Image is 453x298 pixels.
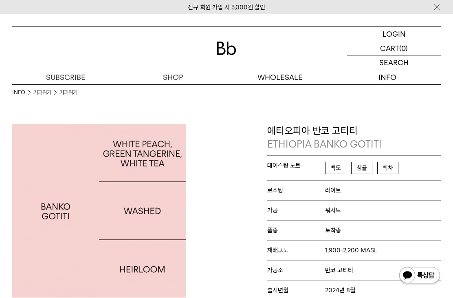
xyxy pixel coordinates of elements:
[334,70,441,84] p: INFO
[12,88,33,97] li: INFO
[267,137,441,151] p: ETHIOPIA BANKO GOTITI
[33,88,51,97] a: 커피위키
[351,162,372,174] span: 청귤
[119,70,226,84] a: SHOP
[188,4,265,11] a: 신규 회원 가입 시 3,000원 할인
[267,187,325,194] span: 로스팅
[347,27,441,41] a: LOGIN
[267,124,441,151] p: 에티오피아 반코 고티티
[267,227,325,234] span: 품종
[267,207,325,214] span: 가공
[267,247,325,254] span: 재배고도
[379,55,409,70] p: SEARCH
[399,41,408,55] p: (0)
[325,287,355,294] span: 2024년 8월
[325,247,377,254] span: 1,900-2,200 MASL
[347,41,441,55] a: CART (0)
[267,287,325,294] span: 출시년월
[325,162,346,174] span: 백도
[383,27,406,41] p: LOGIN
[267,162,325,169] span: 테이스팅 노트
[398,266,441,286] img: 카카오톡 채널 1:1 채팅 버튼
[12,70,119,84] a: SUBSCRIBE
[217,42,236,55] img: 로고
[226,70,334,84] p: WHOLESALE
[59,88,77,97] a: 커피위키
[267,267,325,274] span: 가공소
[325,267,353,274] span: 반코 고티티
[325,187,341,194] span: 라이트
[325,227,341,234] span: 토착종
[12,124,186,298] img: 에티오피아 반코 고티티ETHIOPIA BANKO GOTITI
[325,207,341,214] span: 워시드
[380,41,399,55] p: CART
[377,162,398,174] span: 백차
